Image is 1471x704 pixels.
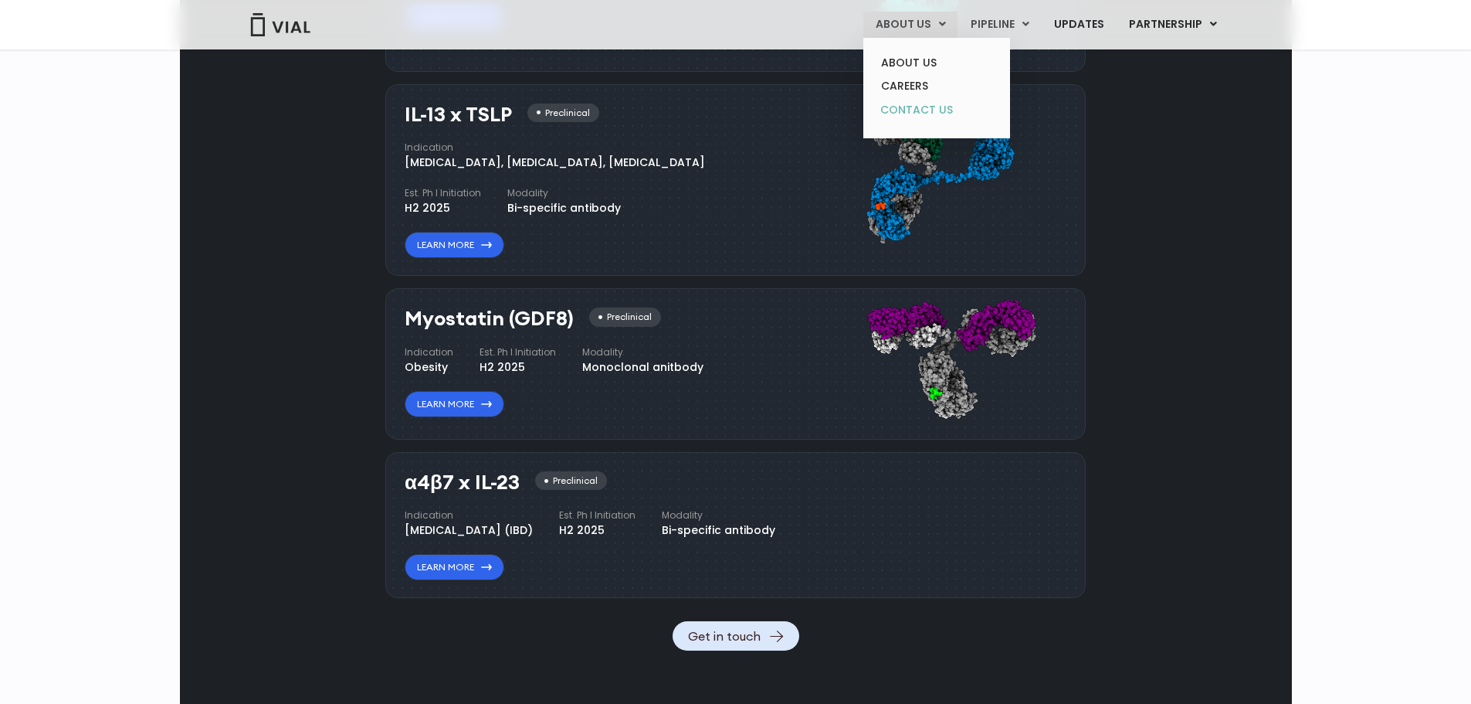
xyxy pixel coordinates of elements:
h4: Est. Ph I Initiation [480,345,556,359]
a: PIPELINEMenu Toggle [958,12,1041,38]
a: ABOUT USMenu Toggle [863,12,958,38]
a: Learn More [405,232,504,258]
h3: IL-13 x TSLP [405,104,512,126]
div: Preclinical [589,308,661,327]
div: [MEDICAL_DATA], [MEDICAL_DATA], [MEDICAL_DATA] [405,155,705,171]
h4: Modality [582,345,703,359]
a: PARTNERSHIPMenu Toggle [1117,12,1229,38]
h4: Est. Ph I Initiation [405,186,481,200]
h4: Indication [405,345,453,359]
h3: α4β7 x IL-23 [405,471,520,494]
a: Learn More [405,391,504,417]
div: H2 2025 [559,522,636,539]
h4: Modality [662,508,775,522]
h4: Modality [507,186,621,200]
h4: Indication [405,141,705,155]
a: Learn More [405,554,504,580]
div: Preclinical [527,104,599,123]
h4: Est. Ph I Initiation [559,508,636,522]
div: Obesity [405,359,453,376]
div: Monoclonal anitbody [582,359,703,376]
div: Preclinical [535,471,607,491]
div: Bi-specific antibody [662,522,775,539]
div: H2 2025 [480,359,556,376]
a: UPDATES [1042,12,1116,38]
a: CONTACT US [869,98,1004,123]
a: Get in touch [673,621,799,651]
a: CAREERS [869,74,1004,98]
a: ABOUT US [869,51,1004,75]
div: Bi-specific antibody [507,200,621,216]
h4: Indication [405,508,533,522]
h3: Myostatin (GDF8) [405,308,574,330]
div: [MEDICAL_DATA] (IBD) [405,522,533,539]
img: Vial Logo [249,13,311,36]
div: H2 2025 [405,200,481,216]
